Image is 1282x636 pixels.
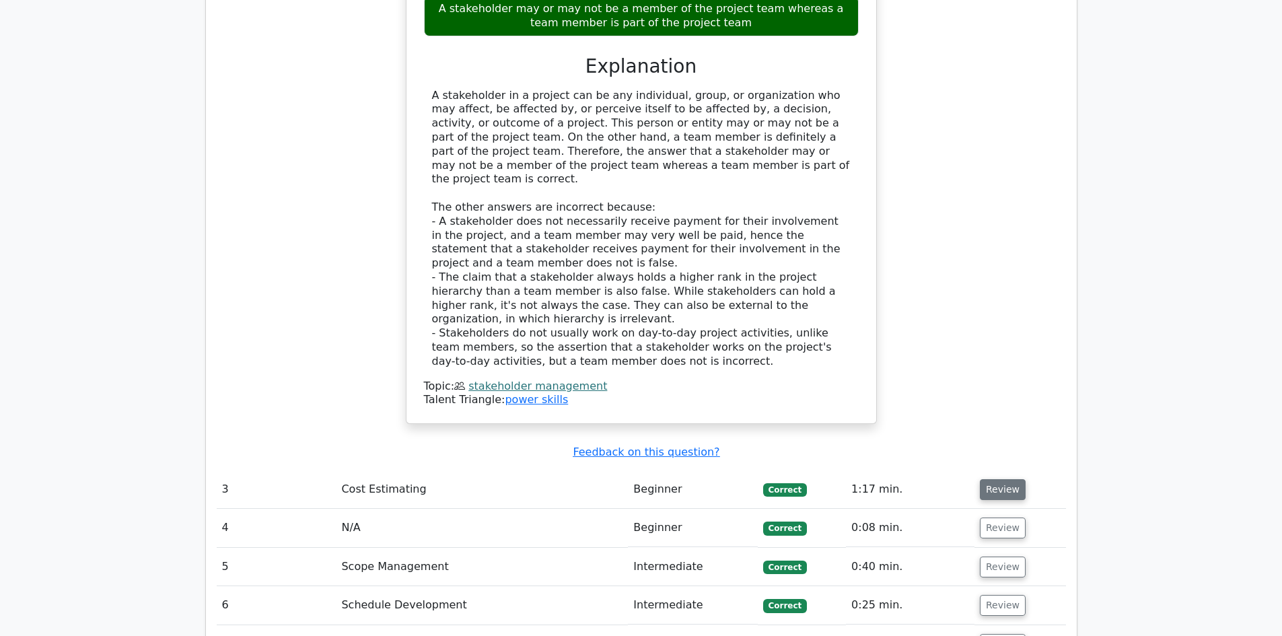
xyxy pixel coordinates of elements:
[763,522,807,535] span: Correct
[217,470,336,509] td: 3
[336,548,628,586] td: Scope Management
[980,518,1026,538] button: Review
[763,561,807,574] span: Correct
[424,380,859,408] div: Talent Triangle:
[980,557,1026,577] button: Review
[763,599,807,612] span: Correct
[468,380,607,392] a: stakeholder management
[505,393,568,406] a: power skills
[628,586,757,625] td: Intermediate
[846,470,974,509] td: 1:17 min.
[217,509,336,547] td: 4
[336,509,628,547] td: N/A
[628,509,757,547] td: Beginner
[763,483,807,497] span: Correct
[846,509,974,547] td: 0:08 min.
[573,446,719,458] a: Feedback on this question?
[336,586,628,625] td: Schedule Development
[846,586,974,625] td: 0:25 min.
[432,89,851,369] div: A stakeholder in a project can be any individual, group, or organization who may affect, be affec...
[432,55,851,78] h3: Explanation
[980,479,1026,500] button: Review
[217,548,336,586] td: 5
[846,548,974,586] td: 0:40 min.
[336,470,628,509] td: Cost Estimating
[980,595,1026,616] button: Review
[628,470,757,509] td: Beginner
[424,380,859,394] div: Topic:
[217,586,336,625] td: 6
[628,548,757,586] td: Intermediate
